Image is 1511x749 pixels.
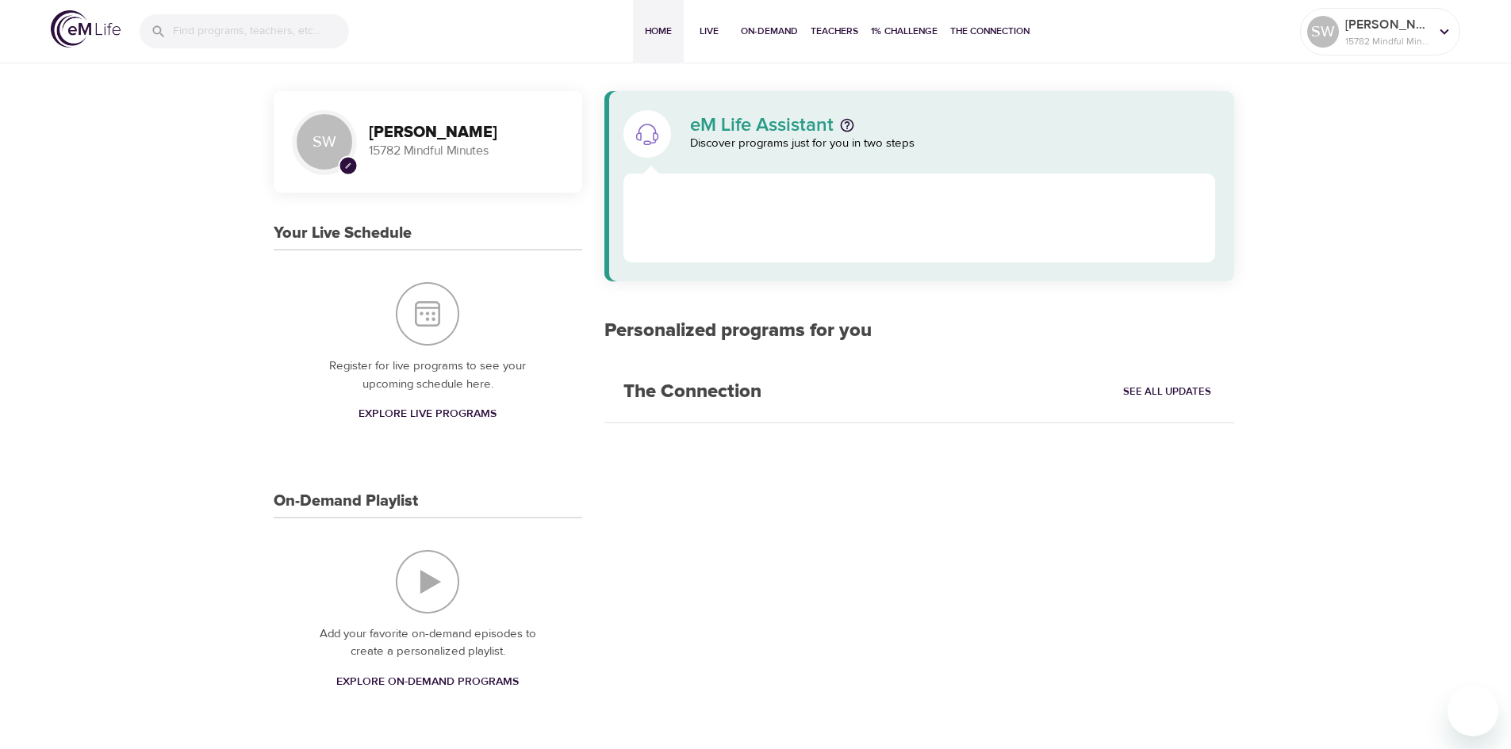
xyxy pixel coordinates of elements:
[336,672,519,692] span: Explore On-Demand Programs
[604,319,1235,342] h2: Personalized programs for you
[305,625,550,661] p: Add your favorite on-demand episodes to create a personalized playlist.
[635,121,660,147] img: eM Life Assistant
[690,23,728,40] span: Live
[690,135,1216,153] p: Discover programs just for you in two steps
[811,23,858,40] span: Teachers
[950,23,1030,40] span: The Connection
[871,23,938,40] span: 1% Challenge
[330,667,525,697] a: Explore On-Demand Programs
[173,14,349,48] input: Find programs, teachers, etc...
[690,116,834,135] p: eM Life Assistant
[604,361,780,422] h2: The Connection
[369,142,563,160] p: 15782 Mindful Minutes
[274,224,412,243] h3: Your Live Schedule
[639,23,677,40] span: Home
[352,399,503,429] a: Explore Live Programs
[1448,686,1498,736] iframe: Button to launch messaging window
[369,124,563,142] h3: [PERSON_NAME]
[741,23,798,40] span: On-Demand
[293,110,356,174] div: SW
[1123,383,1211,401] span: See All Updates
[1345,34,1429,48] p: 15782 Mindful Minutes
[1119,380,1215,404] a: See All Updates
[396,550,459,613] img: On-Demand Playlist
[359,404,497,424] span: Explore Live Programs
[274,492,418,510] h3: On-Demand Playlist
[51,10,121,48] img: logo
[1307,16,1339,48] div: SW
[396,282,459,346] img: Your Live Schedule
[305,357,550,393] p: Register for live programs to see your upcoming schedule here.
[1345,15,1429,34] p: [PERSON_NAME]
